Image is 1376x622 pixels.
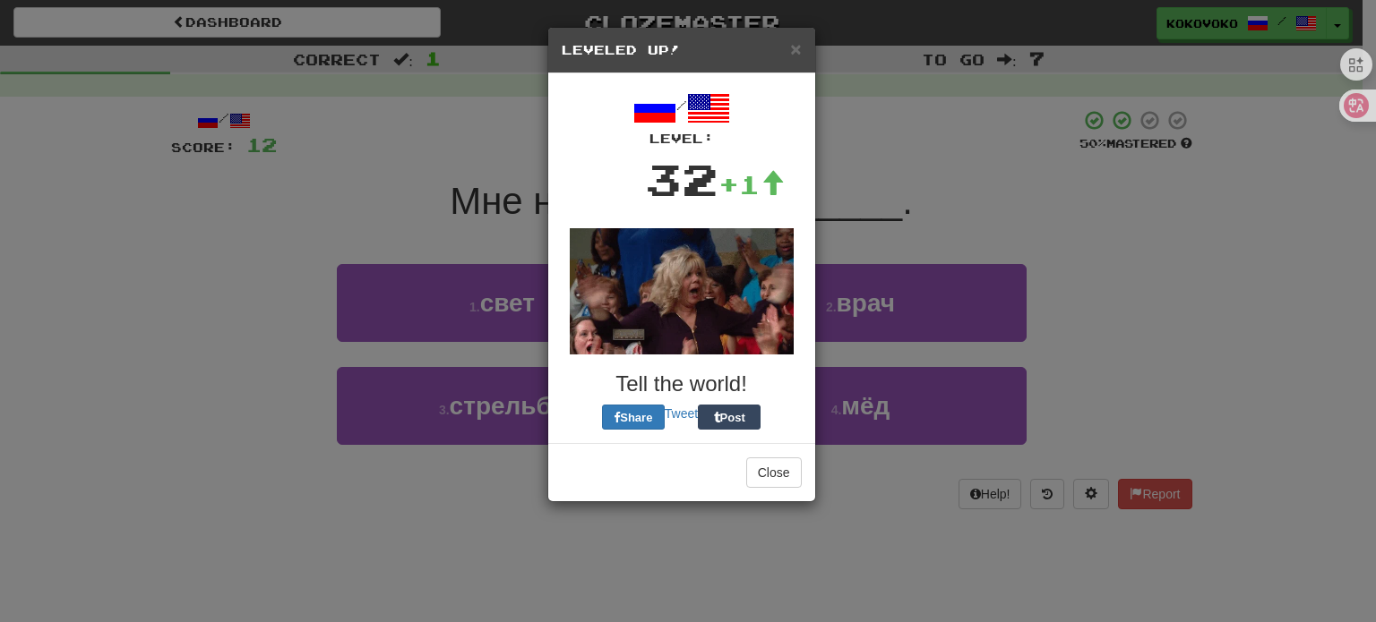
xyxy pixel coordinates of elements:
[570,228,794,354] img: happy-lady-c767e5519d6a7a6d241e17537db74d2b6302dbbc2957d4f543dfdf5f6f88f9b5.gif
[562,130,802,148] div: Level:
[562,87,802,148] div: /
[790,39,801,58] button: Close
[718,166,785,202] div: +1
[562,41,802,59] h5: Leveled Up!
[746,457,802,488] button: Close
[698,405,761,430] button: Post
[645,148,718,210] div: 32
[790,38,801,59] span: ×
[602,405,665,430] button: Share
[562,372,802,396] h3: Tell the world!
[665,406,698,421] a: Tweet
